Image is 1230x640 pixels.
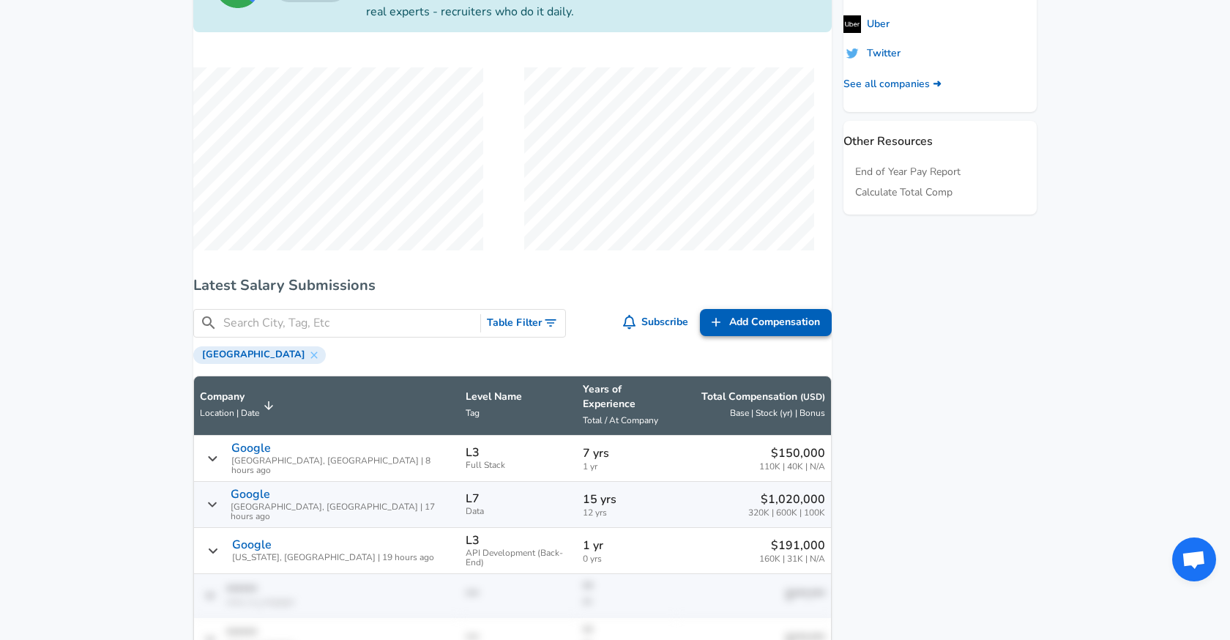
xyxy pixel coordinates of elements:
span: 320K | 600K | 100K [748,508,825,518]
p: Level Name [466,390,571,404]
button: Toggle Search Filters [481,310,565,337]
span: 0 yrs [583,554,671,564]
span: Tag [466,407,480,419]
p: Years of Experience [583,382,671,412]
span: Location | Date [200,407,259,419]
p: $1,020,000 [748,491,825,508]
span: Base | Stock (yr) | Bonus [730,407,825,419]
p: L7 [466,492,480,505]
span: [US_STATE], [GEOGRAPHIC_DATA] | 19 hours ago [232,553,434,562]
span: Full Stack [466,461,571,470]
span: CompanyLocation | Date [200,390,278,422]
a: See all companies ➜ [843,77,942,92]
a: Add Compensation [700,309,832,336]
p: Company [200,390,259,404]
span: [GEOGRAPHIC_DATA] [196,349,311,360]
input: Search City, Tag, Etc [223,314,474,332]
button: Subscribe [620,309,695,336]
span: Total Compensation (USD) Base | Stock (yr) | Bonus [682,390,825,422]
img: uberlogo.png [843,15,861,33]
a: End of Year Pay Report [855,165,961,179]
span: 12 yrs [583,508,671,518]
span: Add Compensation [729,313,820,332]
p: $191,000 [759,537,825,554]
p: Google [231,488,270,501]
button: (USD) [800,391,825,403]
span: 160K | 31K | N/A [759,554,825,564]
a: Twitter [843,45,901,62]
a: Calculate Total Comp [855,185,953,200]
p: L3 [466,534,480,547]
span: Total / At Company [583,414,658,426]
div: Open chat [1172,537,1216,581]
span: Data [466,507,571,516]
a: Uber [843,15,890,33]
p: Total Compensation [701,390,825,404]
p: 7 yrs [583,444,671,462]
p: Google [232,538,272,551]
p: Other Resources [843,121,1037,150]
p: $150,000 [759,444,825,462]
p: Google [231,442,271,455]
p: 15 yrs [583,491,671,508]
img: uitCbKH.png [843,45,861,62]
span: [GEOGRAPHIC_DATA], [GEOGRAPHIC_DATA] | 17 hours ago [231,502,453,521]
div: [GEOGRAPHIC_DATA] [193,346,326,364]
span: 110K | 40K | N/A [759,462,825,472]
p: L3 [466,446,480,459]
h6: Latest Salary Submissions [193,274,832,297]
span: API Development (Back-End) [466,548,571,568]
span: [GEOGRAPHIC_DATA], [GEOGRAPHIC_DATA] | 8 hours ago [231,456,454,475]
p: 1 yr [583,537,671,554]
span: 1 yr [583,462,671,472]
